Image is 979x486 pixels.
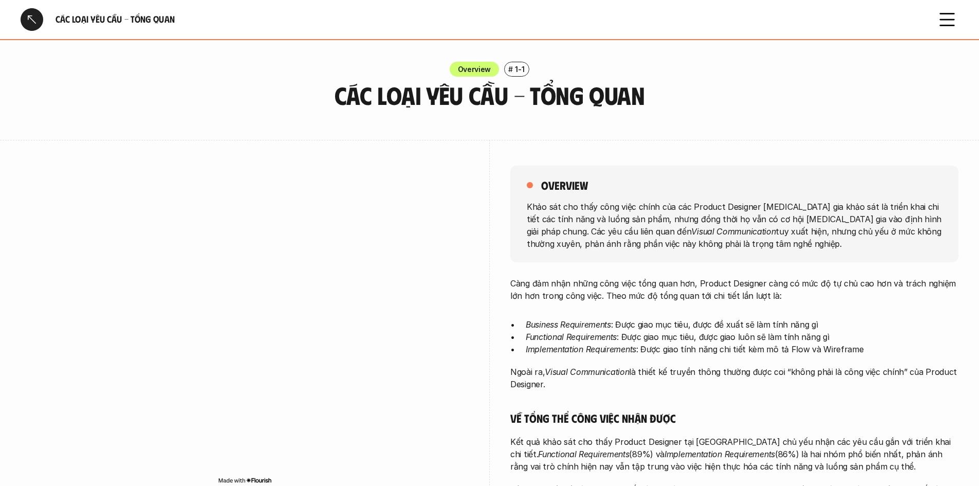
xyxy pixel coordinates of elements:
h5: overview [541,178,588,192]
p: Kết quả khảo sát cho thấy Product Designer tại [GEOGRAPHIC_DATA] chủ yếu nhận các yêu cầu gắn với... [510,436,958,473]
p: : Được giao mục tiêu, được đề xuất sẽ làm tính năng gì [526,318,958,331]
p: : Được giao mục tiêu, được giao luôn sẽ làm tính năng gì [526,331,958,343]
p: Càng đảm nhận những công việc tổng quan hơn, Product Designer càng có mức độ tự chủ cao hơn và tr... [510,277,958,302]
p: Overview [458,64,491,75]
em: Visual Communication [545,367,629,377]
em: Functional Requirements [538,449,629,459]
p: 1-1 [515,64,524,75]
h6: # [508,65,513,73]
h3: Các loại yêu cầu - Tổng quan [271,82,708,109]
h6: Các loại yêu cầu - Tổng quan [56,13,923,25]
iframe: Interactive or visual content [21,166,469,474]
h5: Về tổng thể công việc nhận được [510,411,958,425]
em: Functional Requirements [526,332,617,342]
em: Visual Communication [691,226,775,236]
img: Made with Flourish [218,476,272,484]
em: Implementation Requirements [526,344,636,354]
em: Business Requirements [526,319,611,330]
p: Ngoài ra, là thiết kế truyền thông thường được coi “không phải là công việc chính” của Product De... [510,366,958,390]
em: Implementation Requirements [664,449,775,459]
p: Khảo sát cho thấy công việc chính của các Product Designer [MEDICAL_DATA] gia khảo sát là triển k... [527,200,942,249]
p: : Được giao tính năng chi tiết kèm mô tả Flow và Wireframe [526,343,958,355]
